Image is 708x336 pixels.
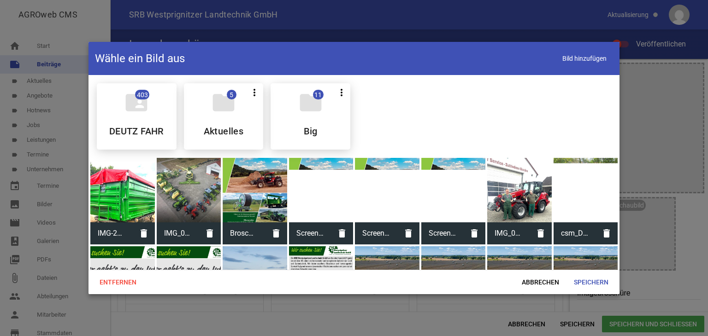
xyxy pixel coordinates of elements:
span: Speichern [566,274,616,290]
div: Aktuelles [184,83,264,150]
i: more_vert [249,87,260,98]
span: IMG_0544.jpg [487,221,530,245]
span: Broschüre Titel.pdf.jpg [223,221,265,245]
i: delete [397,222,419,244]
button: more_vert [333,83,350,100]
div: Big [271,83,350,150]
h4: Wähle ein Bild aus [95,51,185,66]
div: DEUTZ FAHR [97,83,177,150]
span: Bild hinzufügen [556,49,613,68]
span: Screenshot 2025-08-07 141115.png [355,221,397,245]
i: delete [265,222,287,244]
span: 11 [313,90,324,99]
span: Screenshot 2025-08-07 141115.png [421,221,464,245]
span: csm_DJI_0093_130912_c51e88c25e.png [554,221,596,245]
i: folder [298,90,324,116]
h5: DEUTZ FAHR [109,127,164,136]
span: IMG_0546.jpg [157,221,199,245]
span: Screenshot 2025-08-07 141115.png [289,221,331,245]
span: 5 [227,90,236,99]
span: 403 [135,90,149,99]
span: Entfernen [92,274,144,290]
button: more_vert [246,83,263,100]
h5: Big [304,127,318,136]
i: delete [331,222,353,244]
span: Abbrechen [514,274,566,290]
i: delete [596,222,618,244]
h5: Aktuelles [204,127,244,136]
i: more_vert [336,87,347,98]
span: IMG-20250715-WA0006.jpg [90,221,133,245]
i: delete [463,222,485,244]
i: folder_shared [124,90,149,116]
i: delete [133,222,155,244]
i: delete [530,222,552,244]
i: delete [199,222,221,244]
i: folder [211,90,236,116]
